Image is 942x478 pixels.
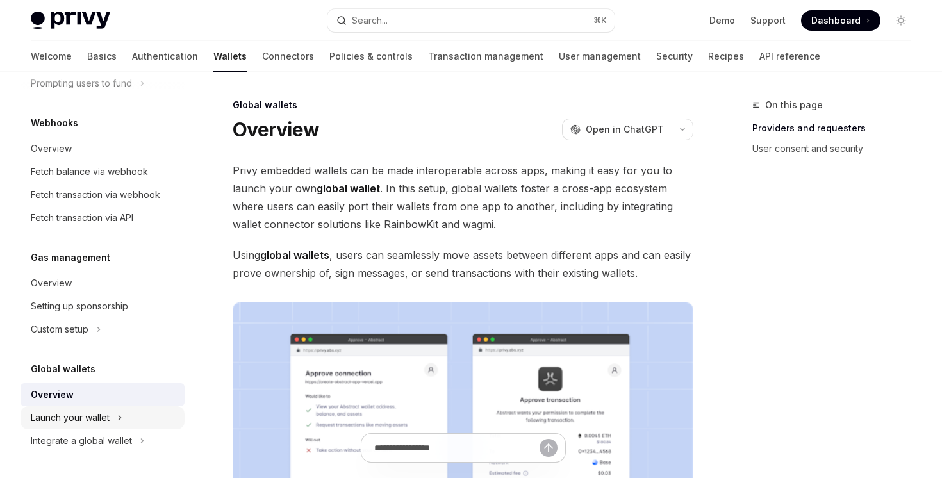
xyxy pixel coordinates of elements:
[891,10,911,31] button: Toggle dark mode
[801,10,880,31] a: Dashboard
[586,123,664,136] span: Open in ChatGPT
[750,14,786,27] a: Support
[593,15,607,26] span: ⌘ K
[21,383,185,406] a: Overview
[21,183,185,206] a: Fetch transaction via webhook
[21,137,185,160] a: Overview
[31,410,110,425] div: Launch your wallet
[87,41,117,72] a: Basics
[752,138,921,159] a: User consent and security
[21,272,185,295] a: Overview
[540,439,558,457] button: Send message
[31,299,128,314] div: Setting up sponsorship
[233,246,693,282] span: Using , users can seamlessly move assets between different apps and can easily prove ownership of...
[260,249,329,261] strong: global wallets
[21,160,185,183] a: Fetch balance via webhook
[31,276,72,291] div: Overview
[752,118,921,138] a: Providers and requesters
[31,141,72,156] div: Overview
[31,41,72,72] a: Welcome
[233,99,693,111] div: Global wallets
[233,118,319,141] h1: Overview
[765,97,823,113] span: On this page
[31,187,160,202] div: Fetch transaction via webhook
[31,250,110,265] h5: Gas management
[31,322,88,337] div: Custom setup
[31,12,110,29] img: light logo
[708,41,744,72] a: Recipes
[31,164,148,179] div: Fetch balance via webhook
[317,182,380,195] strong: global wallet
[352,13,388,28] div: Search...
[31,210,133,226] div: Fetch transaction via API
[329,41,413,72] a: Policies & controls
[132,41,198,72] a: Authentication
[562,119,672,140] button: Open in ChatGPT
[21,295,185,318] a: Setting up sponsorship
[233,161,693,233] span: Privy embedded wallets can be made interoperable across apps, making it easy for you to launch yo...
[31,115,78,131] h5: Webhooks
[559,41,641,72] a: User management
[21,206,185,229] a: Fetch transaction via API
[811,14,861,27] span: Dashboard
[656,41,693,72] a: Security
[31,433,132,449] div: Integrate a global wallet
[759,41,820,72] a: API reference
[31,387,74,402] div: Overview
[262,41,314,72] a: Connectors
[213,41,247,72] a: Wallets
[31,361,95,377] h5: Global wallets
[709,14,735,27] a: Demo
[327,9,614,32] button: Search...⌘K
[428,41,543,72] a: Transaction management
